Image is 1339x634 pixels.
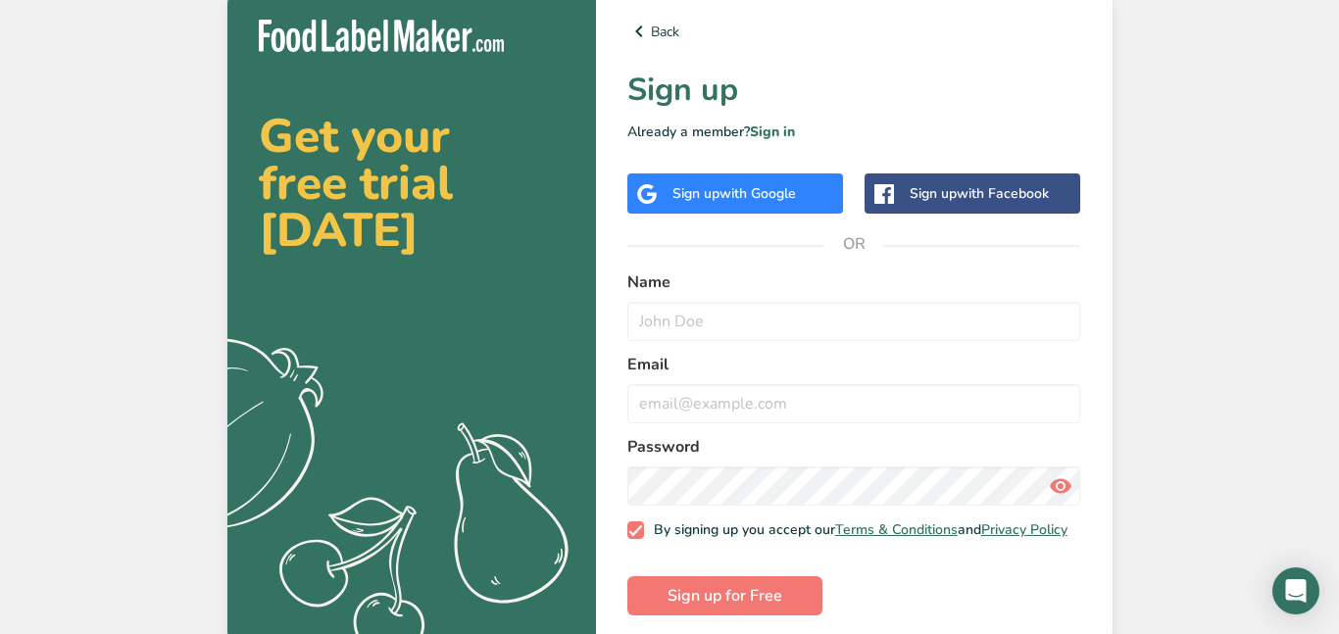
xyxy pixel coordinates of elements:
a: Back [627,20,1081,43]
div: Sign up [672,183,796,204]
input: email@example.com [627,384,1081,423]
p: Already a member? [627,122,1081,142]
span: By signing up you accept our and [644,521,1067,539]
span: OR [824,215,883,273]
span: Sign up for Free [668,584,782,608]
label: Name [627,270,1081,294]
img: Food Label Maker [259,20,504,52]
span: with Google [719,184,796,203]
label: Email [627,353,1081,376]
h1: Sign up [627,67,1081,114]
div: Sign up [910,183,1049,204]
a: Sign in [750,122,795,141]
a: Terms & Conditions [835,520,958,539]
a: Privacy Policy [981,520,1067,539]
label: Password [627,435,1081,459]
h2: Get your free trial [DATE] [259,113,565,254]
button: Sign up for Free [627,576,822,615]
div: Open Intercom Messenger [1272,567,1319,614]
span: with Facebook [957,184,1049,203]
input: John Doe [627,302,1081,341]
